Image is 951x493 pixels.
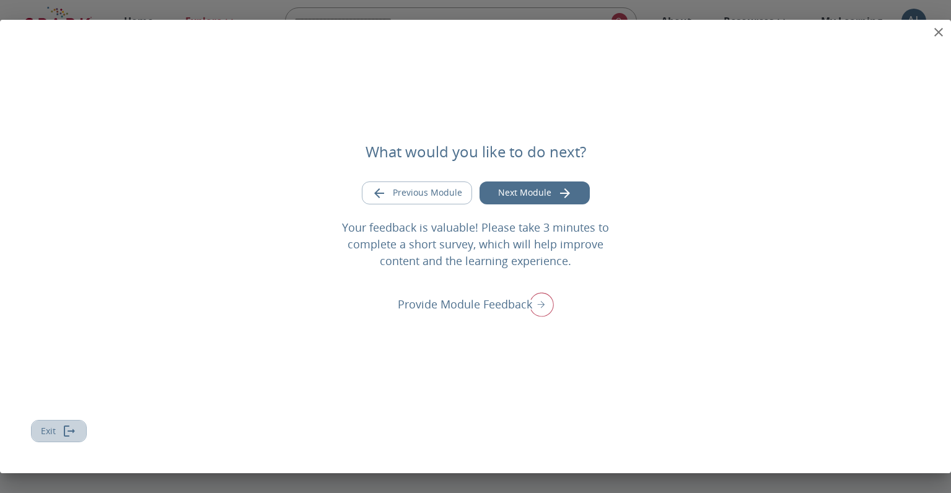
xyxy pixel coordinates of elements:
p: Provide Module Feedback [398,296,532,313]
button: Go to previous module [362,181,472,204]
h5: What would you like to do next? [366,142,586,162]
p: Your feedback is valuable! Please take 3 minutes to complete a short survey, which will help impr... [333,219,618,269]
img: right arrow [523,288,554,320]
div: Provide Module Feedback [398,288,554,320]
button: Exit module [31,420,87,443]
button: Go to next module [480,181,590,204]
button: close [926,20,951,45]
